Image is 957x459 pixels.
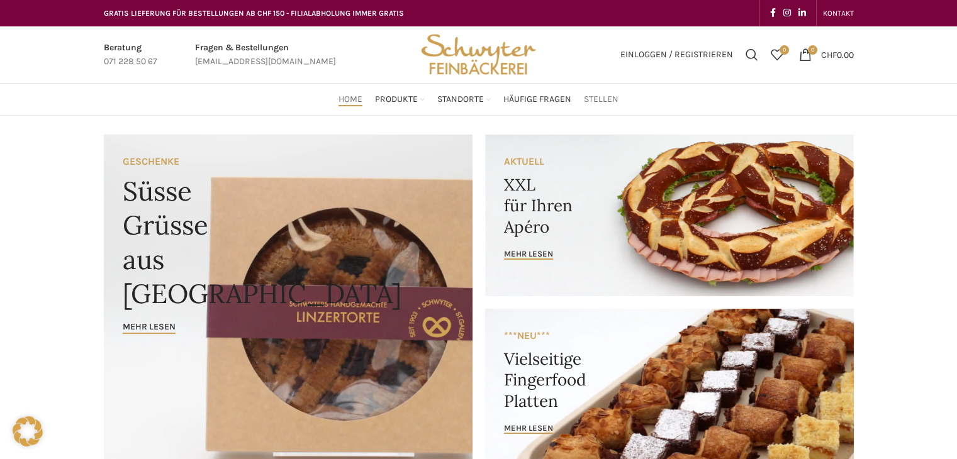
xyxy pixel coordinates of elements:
a: Instagram social link [780,4,795,22]
a: Infobox link [195,41,336,69]
span: GRATIS LIEFERUNG FÜR BESTELLUNGEN AB CHF 150 - FILIALABHOLUNG IMMER GRATIS [104,9,404,18]
div: Main navigation [98,87,860,112]
a: Stellen [584,87,618,112]
a: Home [339,87,362,112]
a: Häufige Fragen [503,87,571,112]
a: KONTAKT [823,1,854,26]
a: Produkte [375,87,425,112]
span: CHF [821,49,837,60]
a: Site logo [417,48,540,59]
a: Standorte [437,87,491,112]
span: 0 [780,45,789,55]
span: Einloggen / Registrieren [620,50,733,59]
a: Einloggen / Registrieren [614,42,739,67]
a: Suchen [739,42,764,67]
span: Produkte [375,94,418,106]
a: Linkedin social link [795,4,810,22]
span: Häufige Fragen [503,94,571,106]
bdi: 0.00 [821,49,854,60]
span: Stellen [584,94,618,106]
span: 0 [808,45,817,55]
span: Home [339,94,362,106]
a: Infobox link [104,41,157,69]
span: Standorte [437,94,484,106]
div: Meine Wunschliste [764,42,790,67]
div: Secondary navigation [817,1,860,26]
a: 0 CHF0.00 [793,42,860,67]
a: Facebook social link [766,4,780,22]
img: Bäckerei Schwyter [417,26,540,83]
a: 0 [764,42,790,67]
span: KONTAKT [823,9,854,18]
a: Banner link [485,135,854,296]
